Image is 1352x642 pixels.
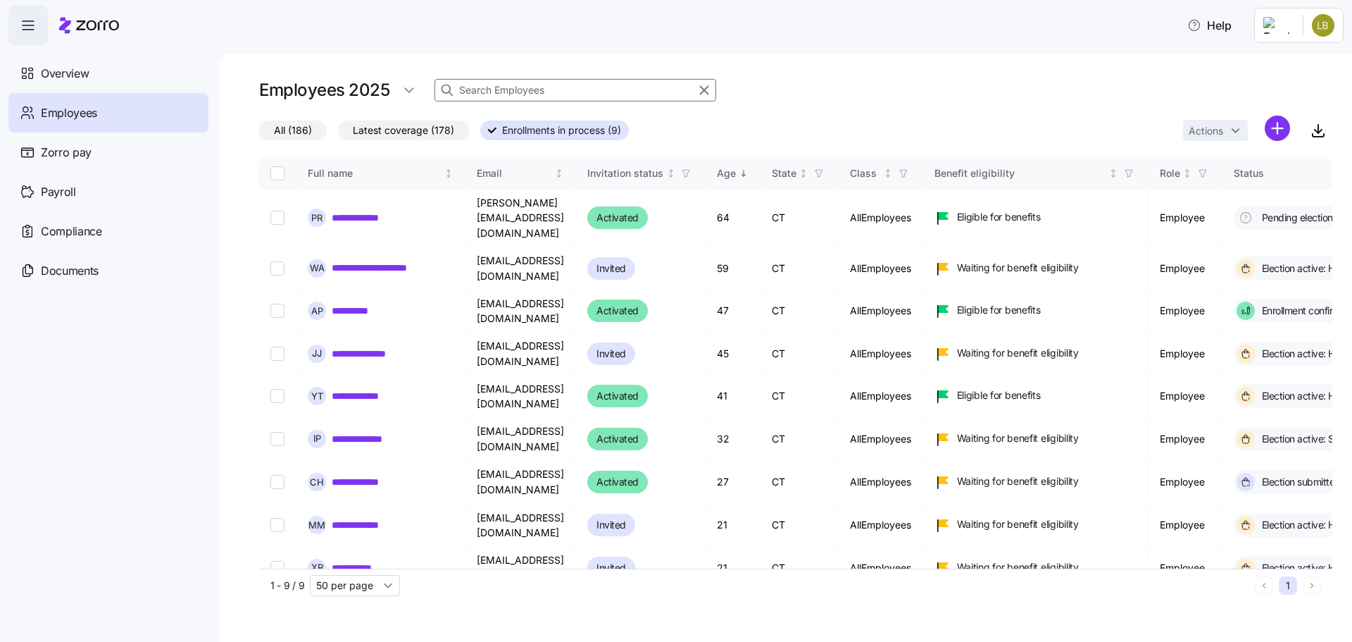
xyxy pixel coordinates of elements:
span: Documents [41,262,99,280]
th: RoleNot sorted [1148,157,1222,190]
td: 21 [706,547,760,589]
span: Invited [596,260,626,277]
span: Activated [596,431,639,447]
span: W A [310,264,325,273]
td: AllEmployees [839,247,923,290]
span: All (186) [274,121,312,140]
td: Employee [1148,290,1222,333]
input: Select all records [270,166,284,180]
a: Documents [8,251,208,290]
span: X R [311,563,323,572]
a: Compliance [8,211,208,251]
span: C H [310,478,324,487]
span: I P [313,434,321,443]
img: 1af8aab67717610295fc0a914effc0fd [1312,14,1334,37]
span: Invited [596,560,626,576]
th: AgeSorted descending [706,157,760,190]
div: Full name [308,166,442,181]
input: Search Employees [434,79,716,101]
td: Employee [1148,547,1222,589]
td: AllEmployees [839,547,923,589]
td: [EMAIL_ADDRESS][DOMAIN_NAME] [465,460,576,504]
span: Actions [1189,126,1223,136]
td: 27 [706,460,760,504]
span: Activated [596,302,639,319]
span: Payroll [41,183,76,201]
td: [EMAIL_ADDRESS][DOMAIN_NAME] [465,333,576,375]
td: AllEmployees [839,333,923,375]
input: Select record 1 [270,211,284,225]
span: Waiting for benefit eligibility [957,560,1079,574]
td: AllEmployees [839,290,923,333]
input: Select record 2 [270,261,284,276]
div: Not sorted [666,168,676,178]
td: Employee [1148,460,1222,504]
td: AllEmployees [839,190,923,247]
td: CT [760,505,839,547]
td: Employee [1148,376,1222,418]
span: Pending election [1258,211,1333,225]
input: Select record 6 [270,432,284,446]
th: Benefit eligibilityNot sorted [923,157,1148,190]
th: StateNot sorted [760,157,839,190]
div: Sorted descending [739,168,749,178]
span: Election submitted [1258,475,1341,489]
td: 32 [706,418,760,460]
div: Not sorted [444,168,453,178]
span: Y T [311,392,323,401]
td: [EMAIL_ADDRESS][DOMAIN_NAME] [465,290,576,333]
span: Eligible for benefits [957,210,1041,224]
input: Select record 7 [270,475,284,489]
div: Not sorted [799,168,808,178]
span: Waiting for benefit eligibility [957,517,1079,531]
div: Class [850,166,881,181]
span: Latest coverage (178) [353,121,454,140]
td: 45 [706,333,760,375]
input: Select record 5 [270,389,284,403]
span: J J [312,349,322,358]
td: CT [760,247,839,290]
div: Benefit eligibility [934,166,1106,181]
span: A P [311,307,323,316]
button: Help [1176,11,1243,39]
a: Employees [8,93,208,132]
div: Invitation status [587,166,663,181]
span: M M [308,521,325,530]
td: CT [760,376,839,418]
div: Not sorted [554,168,564,178]
span: Activated [596,209,639,226]
a: Payroll [8,172,208,211]
img: Employer logo [1263,17,1291,34]
td: Employee [1148,505,1222,547]
td: [EMAIL_ADDRESS][DOMAIN_NAME] [465,547,576,589]
td: CT [760,290,839,333]
span: Activated [596,474,639,490]
span: Enrollment confirmed [1258,304,1352,318]
td: 21 [706,505,760,547]
button: Previous page [1255,576,1273,595]
th: Invitation statusNot sorted [576,157,706,190]
span: Overview [41,65,89,82]
div: Age [717,166,736,181]
span: Waiting for benefit eligibility [957,431,1079,445]
td: CT [760,333,839,375]
a: Overview [8,54,208,93]
td: [EMAIL_ADDRESS][DOMAIN_NAME] [465,505,576,547]
div: Not sorted [1182,168,1192,178]
h1: Employees 2025 [259,79,389,101]
td: AllEmployees [839,376,923,418]
td: CT [760,190,839,247]
th: Full nameNot sorted [296,157,465,190]
span: Eligible for benefits [957,303,1041,317]
button: Actions [1183,120,1248,141]
span: Invited [596,517,626,533]
span: 1 - 9 / 9 [270,579,304,593]
input: Select record 8 [270,518,284,532]
input: Select record 4 [270,347,284,361]
td: 59 [706,247,760,290]
button: Next page [1303,576,1321,595]
td: AllEmployees [839,418,923,460]
span: P R [311,214,323,223]
span: Compliance [41,223,102,240]
td: CT [760,547,839,589]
